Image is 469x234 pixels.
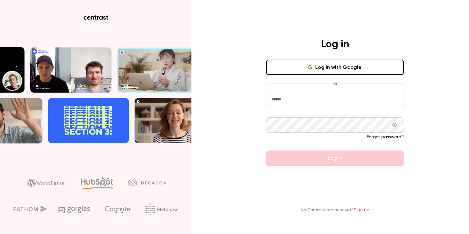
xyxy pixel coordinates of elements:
[330,80,340,87] span: or
[128,179,166,186] img: decagon
[301,207,369,214] p: No Contrast account yet?
[367,135,404,139] a: Forgot password?
[354,208,369,212] a: Sign up
[266,60,404,75] button: Log in with Google
[321,38,349,51] h4: Log in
